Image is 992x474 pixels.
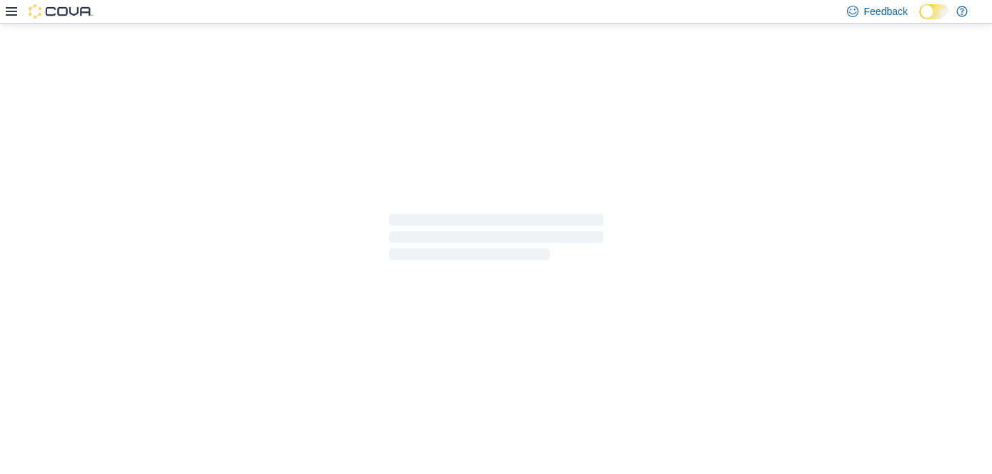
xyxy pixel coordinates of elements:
span: Loading [389,217,603,263]
span: Dark Mode [919,19,920,20]
img: Cova [29,4,93,19]
span: Feedback [864,4,908,19]
input: Dark Mode [919,4,949,19]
